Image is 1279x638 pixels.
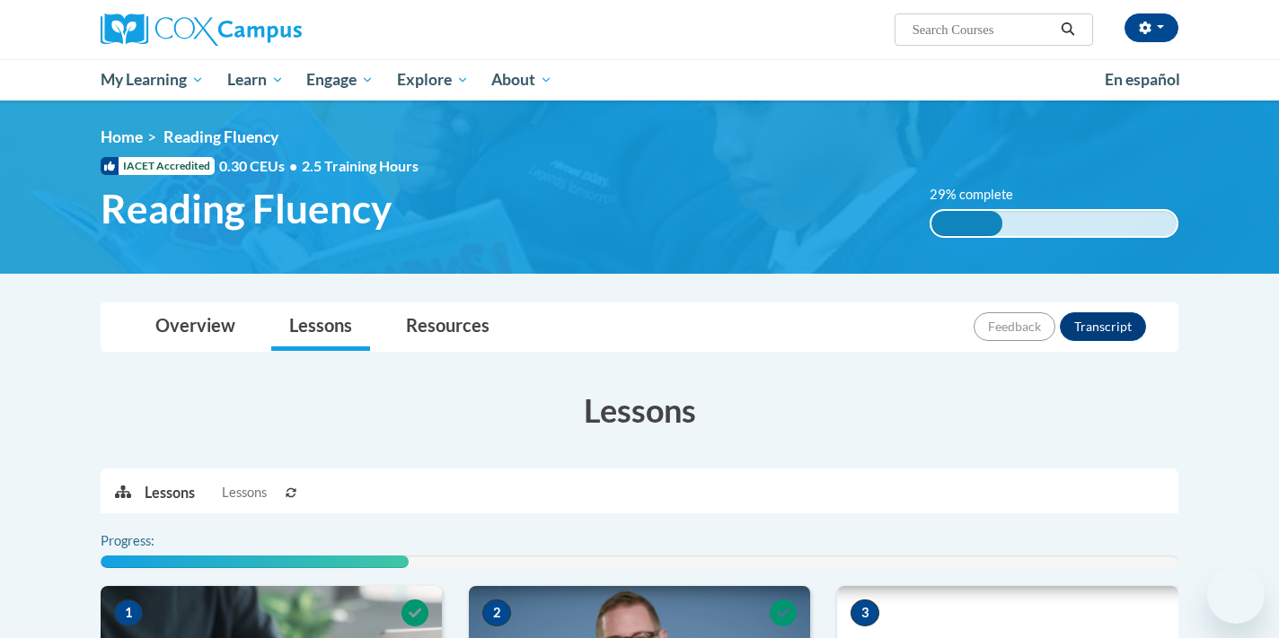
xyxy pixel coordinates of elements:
a: Resources [388,303,507,351]
a: Lessons [271,303,370,351]
img: Cox Campus [101,13,302,46]
span: 2 [482,599,511,626]
a: Engage [295,59,385,101]
span: 2.5 Training Hours [302,157,419,174]
a: My Learning [89,59,216,101]
p: Lessons [145,483,195,503]
span: 1 [114,599,143,626]
span: Explore [397,69,469,91]
span: Engage [306,69,374,91]
span: • [289,157,297,174]
a: Home [101,127,143,146]
span: En español [1105,70,1180,89]
a: Learn [216,59,295,101]
span: 3 [851,599,879,626]
h3: Lessons [101,388,1178,433]
a: Cox Campus [101,13,442,46]
input: Search Courses [911,19,1054,40]
div: Main menu [74,59,1205,101]
button: Search [1054,19,1081,40]
a: Overview [137,303,253,351]
button: Transcript [1060,312,1146,341]
span: Reading Fluency [101,185,392,232]
span: 0.30 CEUs [219,156,302,176]
span: Lessons [222,483,267,503]
iframe: Button to launch messaging window [1207,566,1265,624]
span: Reading Fluency [163,127,278,146]
button: Feedback [974,312,1055,341]
button: Account Settings [1125,13,1178,42]
span: IACET Accredited [101,157,215,175]
label: Progress: [101,531,204,551]
span: Learn [227,69,284,91]
a: About [481,59,565,101]
a: Explore [385,59,481,101]
a: En español [1093,61,1192,99]
span: My Learning [101,69,204,91]
div: 29% complete [931,211,1002,236]
label: 29% complete [930,185,1033,205]
span: About [491,69,552,91]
